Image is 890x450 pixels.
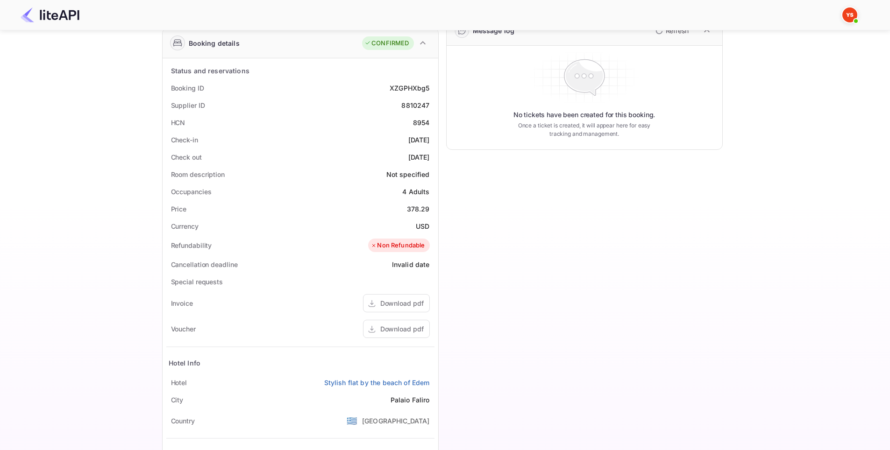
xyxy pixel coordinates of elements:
[189,38,240,48] div: Booking details
[171,221,199,231] div: Currency
[362,416,430,426] div: [GEOGRAPHIC_DATA]
[21,7,79,22] img: LiteAPI Logo
[171,169,225,179] div: Room description
[386,169,430,179] div: Not specified
[513,110,655,120] p: No tickets have been created for this booking.
[171,416,195,426] div: Country
[171,66,249,76] div: Status and reservations
[171,240,212,250] div: Refundability
[171,83,204,93] div: Booking ID
[171,378,187,387] div: Hotel
[171,135,198,145] div: Check-in
[666,26,689,35] p: Refresh
[473,26,515,35] div: Message log
[380,298,424,308] div: Download pdf
[401,100,429,110] div: 8810247
[511,121,658,138] p: Once a ticket is created, it will appear here for easy tracking and management.
[171,324,196,334] div: Voucher
[171,187,212,197] div: Occupancies
[364,39,409,48] div: CONFIRMED
[380,324,424,334] div: Download pdf
[171,277,223,287] div: Special requests
[171,395,184,405] div: City
[171,100,205,110] div: Supplier ID
[842,7,857,22] img: Yandex Support
[408,135,430,145] div: [DATE]
[171,298,193,308] div: Invoice
[407,204,430,214] div: 378.29
[413,118,430,127] div: 8954
[347,412,357,429] span: United States
[392,260,430,269] div: Invalid date
[171,204,187,214] div: Price
[171,260,238,269] div: Cancellation deadline
[171,152,202,162] div: Check out
[324,378,430,387] a: Stylish flat by the beach of Edem
[416,221,429,231] div: USD
[370,241,425,250] div: Non Refundable
[391,395,430,405] div: Palaio Faliro
[171,118,185,127] div: HCN
[402,187,429,197] div: 4 Adults
[169,358,201,368] div: Hotel Info
[390,83,429,93] div: XZGPHXbg5
[408,152,430,162] div: [DATE]
[650,23,692,38] button: Refresh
